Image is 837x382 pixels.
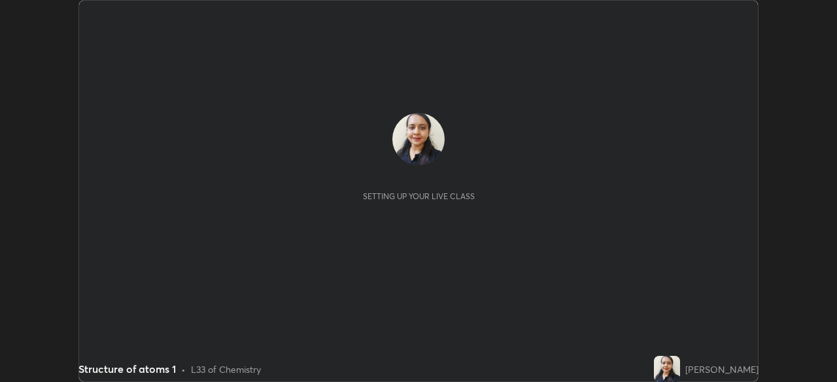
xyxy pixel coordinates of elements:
[78,361,176,377] div: Structure of atoms 1
[392,113,445,165] img: 99fb6511f09f4fb6abd8e3fdd64d117b.jpg
[181,362,186,376] div: •
[654,356,680,382] img: 99fb6511f09f4fb6abd8e3fdd64d117b.jpg
[685,362,759,376] div: [PERSON_NAME]
[191,362,261,376] div: L33 of Chemistry
[363,191,475,201] div: Setting up your live class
